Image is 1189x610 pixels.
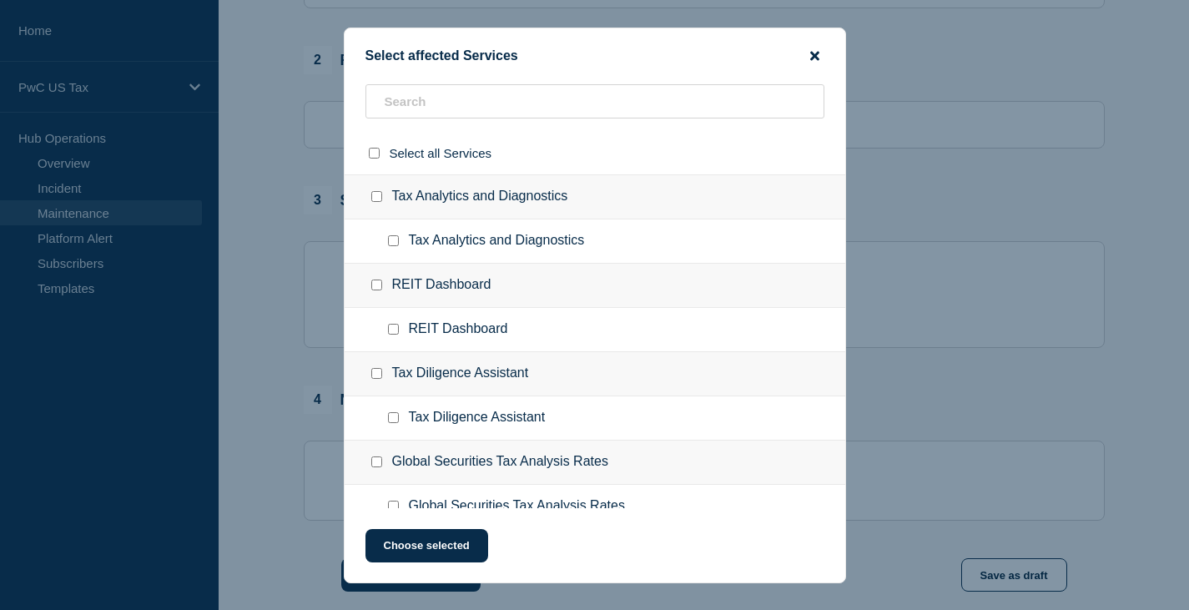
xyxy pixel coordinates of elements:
[345,174,845,219] div: Tax Analytics and Diagnostics
[345,264,845,308] div: REIT Dashboard
[345,48,845,64] div: Select affected Services
[390,146,492,160] span: Select all Services
[388,235,399,246] input: Tax Analytics and Diagnostics checkbox
[409,498,625,515] span: Global Securities Tax Analysis Rates
[409,233,585,250] span: Tax Analytics and Diagnostics
[345,441,845,485] div: Global Securities Tax Analysis Rates
[371,368,382,379] input: Tax Diligence Assistant checkbox
[345,352,845,396] div: Tax Diligence Assistant
[371,456,382,467] input: Global Securities Tax Analysis Rates checkbox
[371,280,382,290] input: REIT Dashboard checkbox
[388,501,399,512] input: Global Securities Tax Analysis Rates checkbox
[409,410,546,426] span: Tax Diligence Assistant
[369,148,380,159] input: select all checkbox
[365,84,824,118] input: Search
[388,324,399,335] input: REIT Dashboard checkbox
[388,412,399,423] input: Tax Diligence Assistant checkbox
[409,321,508,338] span: REIT Dashboard
[805,48,824,64] button: close button
[365,529,488,562] button: Choose selected
[371,191,382,202] input: Tax Analytics and Diagnostics checkbox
